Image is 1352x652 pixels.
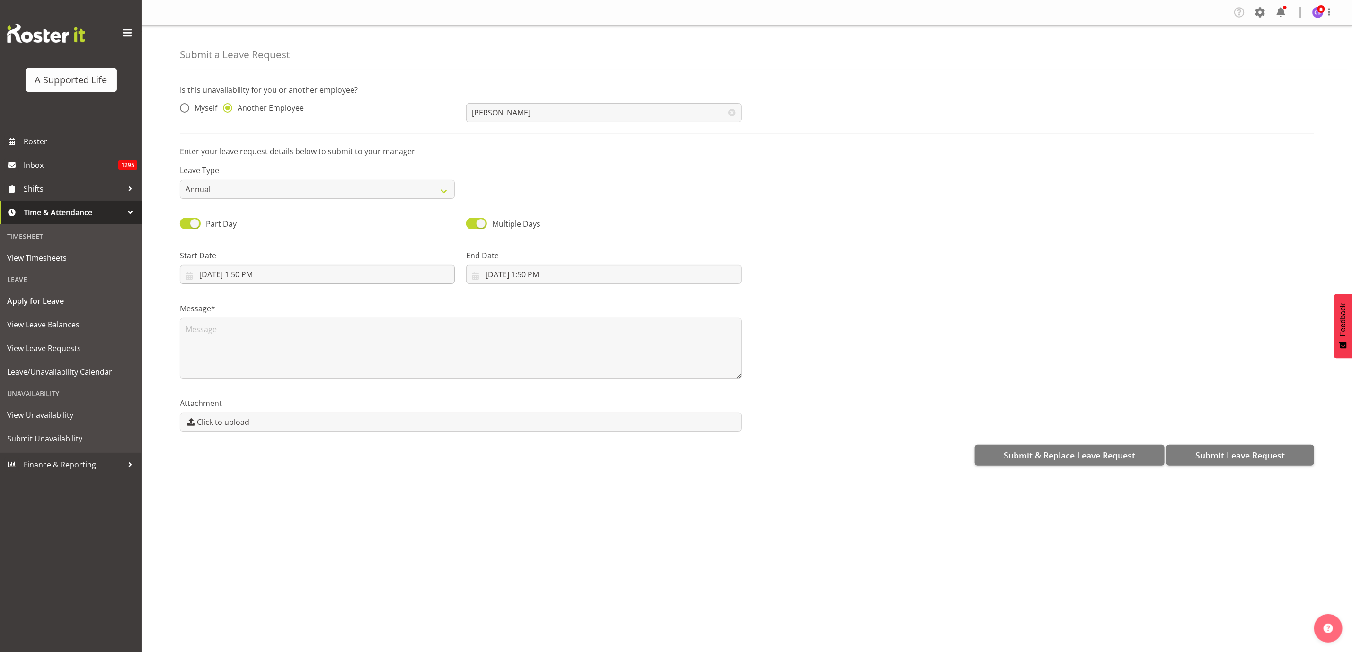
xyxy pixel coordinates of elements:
[2,313,140,336] a: View Leave Balances
[2,227,140,246] div: Timesheet
[180,165,455,176] label: Leave Type
[7,432,135,446] span: Submit Unavailability
[24,205,123,220] span: Time & Attendance
[1312,7,1324,18] img: chloe-spackman5858.jpg
[7,341,135,355] span: View Leave Requests
[2,360,140,384] a: Leave/Unavailability Calendar
[7,251,135,265] span: View Timesheets
[7,365,135,379] span: Leave/Unavailability Calendar
[197,416,249,428] span: Click to upload
[975,445,1165,466] button: Submit & Replace Leave Request
[24,182,123,196] span: Shifts
[180,397,742,409] label: Attachment
[180,146,1314,157] p: Enter your leave request details below to submit to your manager
[232,103,304,113] span: Another Employee
[24,134,137,149] span: Roster
[2,246,140,270] a: View Timesheets
[24,158,118,172] span: Inbox
[2,427,140,450] a: Submit Unavailability
[466,103,741,122] input: Select Employee
[180,84,1314,96] p: Is this unavailability for you or another employee?
[206,219,237,229] span: Part Day
[180,49,290,60] h4: Submit a Leave Request
[466,250,741,261] label: End Date
[2,384,140,403] div: Unavailability
[2,289,140,313] a: Apply for Leave
[24,458,123,472] span: Finance & Reporting
[1334,294,1352,358] button: Feedback - Show survey
[2,270,140,289] div: Leave
[2,336,140,360] a: View Leave Requests
[1339,303,1347,336] span: Feedback
[180,265,455,284] input: Click to select...
[1324,624,1333,633] img: help-xxl-2.png
[492,219,540,229] span: Multiple Days
[1004,449,1135,461] span: Submit & Replace Leave Request
[1166,445,1314,466] button: Submit Leave Request
[7,317,135,332] span: View Leave Balances
[180,303,742,314] label: Message*
[7,294,135,308] span: Apply for Leave
[189,103,217,113] span: Myself
[7,24,85,43] img: Rosterit website logo
[466,265,741,284] input: Click to select...
[1195,449,1285,461] span: Submit Leave Request
[35,73,107,87] div: A Supported Life
[118,160,137,170] span: 1295
[2,403,140,427] a: View Unavailability
[180,250,455,261] label: Start Date
[7,408,135,422] span: View Unavailability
